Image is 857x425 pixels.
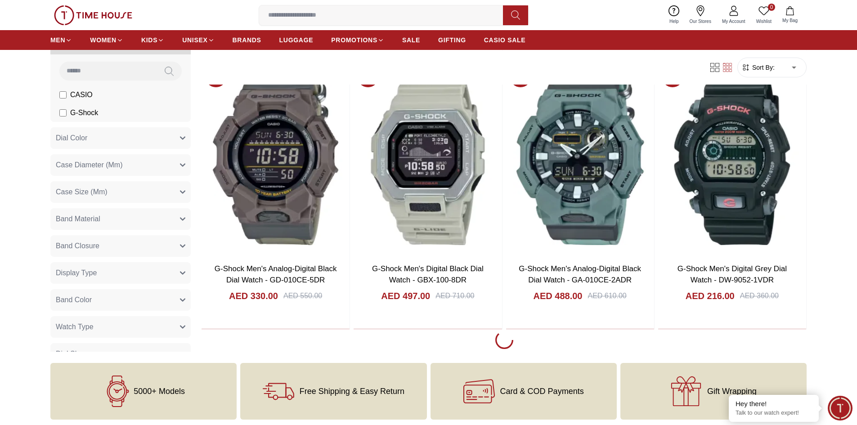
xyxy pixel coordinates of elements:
a: MEN [50,32,72,48]
span: WOMEN [90,36,117,45]
button: My Bag [777,4,803,26]
a: LUGGAGE [279,32,314,48]
button: Sort By: [741,63,775,72]
span: UNISEX [182,36,207,45]
button: Display Type [50,263,191,284]
input: G-Shock [59,110,67,117]
span: Dial Shape [56,349,91,360]
span: Free Shipping & Easy Return [300,387,404,396]
span: Wishlist [753,18,775,25]
span: 5000+ Models [134,387,185,396]
div: Chat Widget [828,396,853,421]
span: CASIO SALE [484,36,526,45]
img: G-Shock Men's Analog-Digital Black Dial Watch - GD-010CE-5DR [202,62,350,255]
span: GIFTING [438,36,466,45]
h4: AED 216.00 [686,290,735,302]
span: Gift Wrapping [707,387,757,396]
span: CASIO [70,90,93,101]
span: Case Size (Mm) [56,187,108,198]
span: Band Color [56,295,92,306]
span: My Bag [779,17,801,24]
img: ... [54,5,132,25]
a: UNISEX [182,32,214,48]
button: Band Color [50,290,191,311]
span: KIDS [141,36,157,45]
button: Band Material [50,209,191,230]
span: My Account [718,18,749,25]
div: Hey there! [736,399,812,408]
p: Talk to our watch expert! [736,409,812,417]
button: Dial Color [50,128,191,149]
a: KIDS [141,32,164,48]
div: AED 610.00 [588,291,626,301]
span: Our Stores [686,18,715,25]
button: Dial Shape [50,344,191,365]
a: GIFTING [438,32,466,48]
a: SALE [402,32,420,48]
a: BRANDS [233,32,261,48]
span: SALE [402,36,420,45]
img: G-Shock Men's Digital Black Dial Watch - GBX-100-8DR [354,62,502,255]
a: 0Wishlist [751,4,777,27]
button: Case Size (Mm) [50,182,191,203]
a: CASIO SALE [484,32,526,48]
img: G-Shock Men's Analog-Digital Black Dial Watch - GA-010CE-2ADR [506,62,654,255]
span: LUGGAGE [279,36,314,45]
span: Watch Type [56,322,94,333]
span: Band Material [56,214,100,225]
div: AED 360.00 [740,291,779,301]
span: Band Closure [56,241,99,252]
span: PROMOTIONS [331,36,377,45]
h4: AED 488.00 [534,290,583,302]
span: 0 [768,4,775,11]
span: Case Diameter (Mm) [56,160,122,171]
a: Our Stores [684,4,717,27]
h4: AED 330.00 [229,290,278,302]
a: G-Shock Men's Digital Grey Dial Watch - DW-9052-1VDR [678,264,787,285]
div: AED 550.00 [283,291,322,301]
a: G-Shock Men's Analog-Digital Black Dial Watch - GD-010CE-5DR [215,264,337,285]
span: BRANDS [233,36,261,45]
h4: AED 497.00 [381,290,430,302]
a: G-Shock Men's Digital Black Dial Watch - GBX-100-8DR [372,264,484,285]
span: Card & COD Payments [500,387,584,396]
a: PROMOTIONS [331,32,384,48]
a: G-Shock Men's Analog-Digital Black Dial Watch - GA-010CE-2ADR [519,264,641,285]
button: Case Diameter (Mm) [50,155,191,176]
input: CASIO [59,92,67,99]
img: G-Shock Men's Digital Grey Dial Watch - DW-9052-1VDR [658,62,806,255]
span: Display Type [56,268,97,279]
span: G-Shock [70,108,98,119]
span: Help [666,18,682,25]
a: Help [664,4,684,27]
span: Sort By: [750,63,775,72]
button: Band Closure [50,236,191,257]
span: Dial Color [56,133,87,144]
a: WOMEN [90,32,123,48]
span: MEN [50,36,65,45]
div: AED 710.00 [435,291,474,301]
button: Watch Type [50,317,191,338]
